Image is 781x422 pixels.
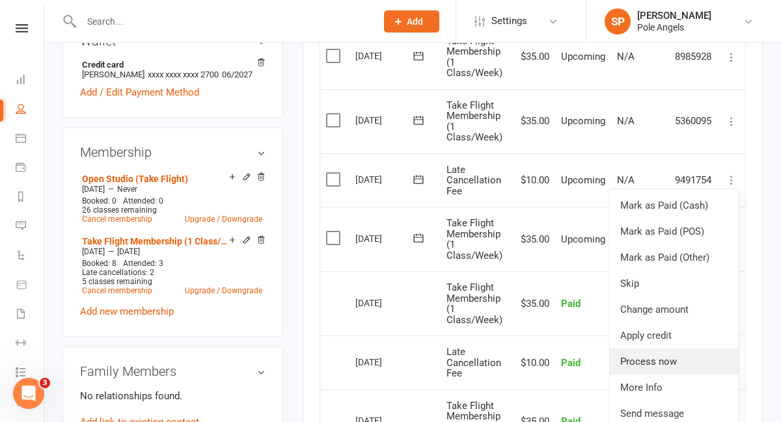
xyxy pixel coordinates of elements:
span: 26 classes remaining [82,205,157,215]
span: Booked: 0 [82,196,116,205]
td: $35.00 [511,207,555,271]
a: Reports [16,183,45,213]
span: Attended: 3 [123,259,163,268]
span: Never [117,185,137,194]
span: Upcoming [561,174,605,186]
a: Product Sales [16,271,45,300]
a: Cancel membership [82,286,152,295]
div: [DATE] [355,169,415,189]
span: Take Flight Membership (1 Class/Week) [446,282,502,326]
h3: Family Members [80,364,266,378]
a: Add new membership [80,306,174,317]
button: Add [384,10,439,33]
div: — [79,184,266,194]
a: Upgrade / Downgrade [185,286,262,295]
span: Late Cancellation Fee [446,164,501,197]
span: xxxx xxxx xxxx 2700 [148,70,219,79]
span: Take Flight Membership (1 Class/Week) [446,217,502,261]
a: Open Studio (Take Flight) [82,174,188,184]
div: — [79,246,266,257]
a: Mark as Paid (Cash) [610,192,739,218]
span: N/A [617,174,635,186]
div: [DATE] [355,228,415,248]
a: Cancel membership [82,215,152,224]
td: $10.00 [511,153,555,207]
span: Settings [491,7,527,36]
span: Late Cancellation Fee [446,346,501,379]
li: [PERSON_NAME] [80,58,266,81]
a: Add / Edit Payment Method [80,85,199,100]
span: Take Flight Membership (1 Class/Week) [446,35,502,79]
span: Take Flight Membership (1 Class/Week) [446,99,502,144]
input: Search... [77,12,367,31]
h3: Membership [80,145,266,159]
span: 3 [40,378,50,388]
div: Pole Angels [637,21,711,33]
td: 8985928 [669,25,718,89]
span: 5 classes remaining [82,277,152,286]
strong: Credit card [82,60,259,70]
td: $10.00 [511,336,555,389]
a: Take Flight Membership (1 Class/Week) [82,236,229,246]
td: 5360095 [669,89,718,153]
span: Attended: 0 [123,196,163,205]
a: Process now [610,349,739,375]
div: [DATE] [355,110,415,130]
a: Mark as Paid (POS) [610,218,739,244]
a: Payments [16,154,45,183]
td: $35.00 [511,25,555,89]
a: Mark as Paid (Other) [610,244,739,270]
td: 9491754 [669,153,718,207]
span: Paid [561,298,581,310]
div: [DATE] [355,352,415,372]
span: Paid [561,357,581,369]
a: Dashboard [16,66,45,96]
a: More Info [610,375,739,401]
a: Calendar [16,125,45,154]
span: Add [407,16,423,27]
span: 06/2027 [222,70,253,79]
a: People [16,96,45,125]
span: Booked: 8 [82,259,116,268]
a: Upgrade / Downgrade [185,215,262,224]
span: [DATE] [82,185,105,194]
span: N/A [617,115,635,127]
div: [DATE] [355,293,415,313]
td: $35.00 [511,89,555,153]
span: Upcoming [561,115,605,127]
iframe: Intercom live chat [13,378,44,409]
a: Apply credit [610,323,739,349]
div: [PERSON_NAME] [637,10,711,21]
a: Skip [610,270,739,297]
span: N/A [617,51,635,62]
a: Change amount [610,297,739,323]
div: [DATE] [355,46,415,66]
span: Upcoming [561,51,605,62]
span: [DATE] [82,247,105,256]
td: $35.00 [511,271,555,336]
span: [DATE] [117,247,140,256]
span: Upcoming [561,233,605,245]
div: SP [605,8,631,34]
div: Late cancellations: 2 [82,268,262,277]
p: No relationships found. [80,388,266,404]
